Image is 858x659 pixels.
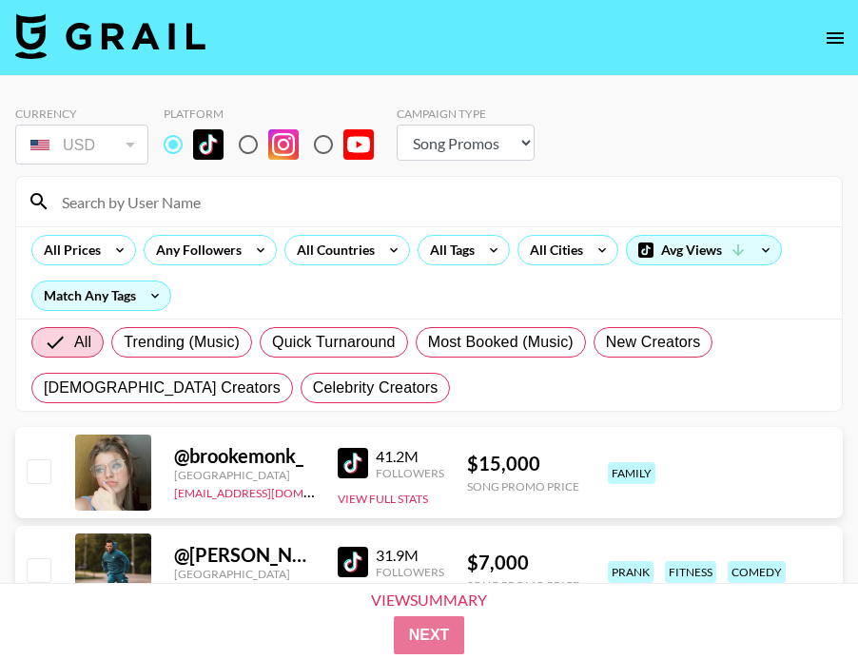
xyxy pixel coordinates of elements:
div: Song Promo Price [467,578,579,592]
span: All [74,331,91,354]
span: Celebrity Creators [313,377,439,399]
div: USD [19,128,145,162]
span: New Creators [606,331,701,354]
img: TikTok [338,547,368,577]
div: prank [608,561,653,583]
span: Quick Turnaround [272,331,396,354]
div: Currency is locked to USD [15,121,148,168]
div: family [608,462,655,484]
div: 31.9M [376,546,444,565]
div: Followers [376,466,444,480]
div: Song Promo Price [467,479,579,494]
div: View Summary [355,591,503,609]
button: View Full Stats [338,492,428,506]
button: Next [394,616,465,654]
a: [EMAIL_ADDRESS][DOMAIN_NAME] [174,482,365,500]
div: Currency [15,107,148,121]
span: Most Booked (Music) [428,331,574,354]
div: Match Any Tags [32,281,170,310]
div: Any Followers [145,236,245,264]
div: fitness [665,561,716,583]
div: All Countries [285,236,379,264]
span: [DEMOGRAPHIC_DATA] Creators [44,377,281,399]
div: Avg Views [627,236,781,264]
div: $ 7,000 [467,551,579,574]
img: Instagram [268,129,299,160]
img: TikTok [193,129,224,160]
div: Platform [164,107,389,121]
div: All Tags [419,236,478,264]
div: $ 15,000 [467,452,579,475]
input: Search by User Name [50,186,830,217]
div: All Prices [32,236,105,264]
div: [GEOGRAPHIC_DATA] [174,468,315,482]
div: @ brookemonk_ [174,444,315,468]
div: comedy [728,561,786,583]
div: @ [PERSON_NAME].[PERSON_NAME] [174,543,315,567]
button: open drawer [816,19,854,57]
div: All Cities [518,236,587,264]
img: Grail Talent [15,13,205,59]
div: 41.2M [376,447,444,466]
img: YouTube [343,129,374,160]
img: TikTok [338,448,368,478]
div: [GEOGRAPHIC_DATA] [174,567,315,581]
div: Campaign Type [397,107,535,121]
div: Followers [376,565,444,579]
span: Trending (Music) [124,331,240,354]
